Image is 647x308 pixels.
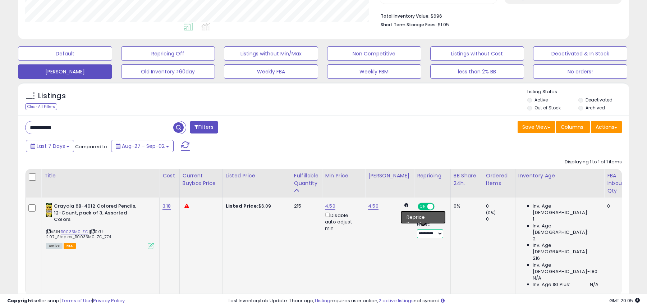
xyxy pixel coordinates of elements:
[430,46,524,61] button: Listings without Cost
[46,229,111,240] span: | SKU: 2.97_Staples_B0033M0LZG_774
[454,172,480,187] div: BB Share 24h.
[533,242,598,255] span: Inv. Age [DEMOGRAPHIC_DATA]:
[325,203,335,210] a: 4.50
[607,172,629,195] div: FBA inbound Qty
[37,142,65,150] span: Last 7 Days
[590,281,598,288] span: N/A
[18,64,112,79] button: [PERSON_NAME]
[454,203,477,209] div: 0%
[327,64,421,79] button: Weekly FBM
[533,275,541,281] span: N/A
[294,203,316,209] div: 215
[527,89,629,95] p: Listing States:
[556,121,590,133] button: Columns
[404,203,408,208] i: Calculated using Dynamic Max Price.
[162,172,176,180] div: Cost
[18,46,112,61] button: Default
[417,222,445,238] div: Preset:
[586,97,612,103] label: Deactivated
[7,298,125,304] div: seller snap | |
[111,140,174,152] button: Aug-27 - Sep-02
[38,91,66,101] h5: Listings
[486,172,512,187] div: Ordered Items
[224,64,318,79] button: Weekly FBA
[75,143,108,150] span: Compared to:
[378,297,414,304] a: 2 active listings
[417,172,448,180] div: Repricing
[609,297,640,304] span: 2025-09-10 20:05 GMT
[533,236,536,242] span: 2
[327,46,421,61] button: Non Competitive
[121,46,215,61] button: Repricing Off
[533,281,570,288] span: Inv. Age 181 Plus:
[486,210,496,216] small: (0%)
[586,105,605,111] label: Archived
[224,46,318,61] button: Listings without Min/Max
[325,211,359,232] div: Disable auto adjust min
[368,203,378,210] a: 4.50
[190,121,218,133] button: Filters
[591,121,622,133] button: Actions
[565,159,622,166] div: Displaying 1 to 1 of 1 items
[381,22,437,28] b: Short Term Storage Fees:
[93,297,125,304] a: Privacy Policy
[44,172,156,180] div: Title
[25,103,57,110] div: Clear All Filters
[54,203,141,225] b: Crayola 68-4012 Colored Pencils, 12-Count, pack of 3, Assorted Colors
[607,203,626,209] div: 0
[229,298,640,304] div: Last InventoryLab Update: 1 hour ago, requires user action, not synced.
[430,64,524,79] button: less than 2% BB
[294,172,319,187] div: Fulfillable Quantity
[518,121,555,133] button: Save View
[64,243,76,249] span: FBA
[533,203,598,216] span: Inv. Age [DEMOGRAPHIC_DATA]:
[433,204,445,210] span: OFF
[533,216,534,222] span: 1
[121,64,215,79] button: Old Inventory >60day
[486,216,515,222] div: 0
[533,64,627,79] button: No orders!
[534,97,548,103] label: Active
[381,11,616,20] li: $696
[438,21,449,28] span: $1.05
[122,142,165,150] span: Aug-27 - Sep-02
[26,140,74,152] button: Last 7 Days
[46,203,154,248] div: ASIN:
[486,203,515,209] div: 0
[534,105,561,111] label: Out of Stock
[417,214,445,221] div: Amazon AI *
[162,203,171,210] a: 3.18
[325,172,362,180] div: Min Price
[533,223,598,236] span: Inv. Age [DEMOGRAPHIC_DATA]:
[7,297,33,304] strong: Copyright
[533,262,598,275] span: Inv. Age [DEMOGRAPHIC_DATA]-180:
[368,172,411,180] div: [PERSON_NAME]
[61,229,88,235] a: B0033M0LZG
[46,243,63,249] span: All listings currently available for purchase on Amazon
[315,297,330,304] a: 1 listing
[418,204,427,210] span: ON
[518,172,601,180] div: Inventory Age
[61,297,92,304] a: Terms of Use
[533,46,627,61] button: Deactivated & In Stock
[183,172,220,187] div: Current Buybox Price
[226,172,288,180] div: Listed Price
[226,203,258,209] b: Listed Price:
[381,13,430,19] b: Total Inventory Value:
[46,203,52,217] img: 51UhPjuAVIL._SL40_.jpg
[226,203,285,209] div: $6.09
[533,255,540,262] span: 216
[561,123,583,131] span: Columns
